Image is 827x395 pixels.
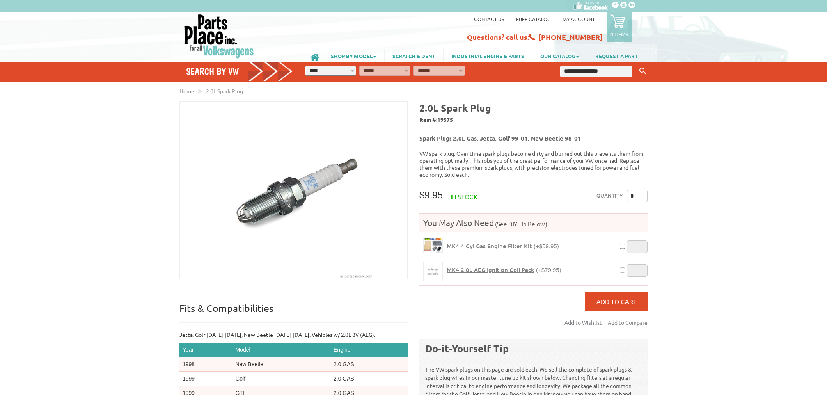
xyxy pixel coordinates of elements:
a: Add to Compare [608,318,648,327]
span: In stock [451,192,477,200]
p: 0 items [610,31,628,37]
a: My Account [563,16,595,22]
td: Golf [232,372,330,386]
a: SHOP BY MODEL [323,49,384,62]
img: MK4 2.0L AEG Ignition Coil Pack [424,262,442,281]
a: 0 items [607,12,632,42]
label: Quantity [596,190,623,202]
th: Model [232,343,330,357]
a: Add to Wishlist [564,318,605,327]
img: 2.0L Spark Plug [180,102,407,279]
a: Home [179,87,194,94]
a: OUR CATALOG [532,49,587,62]
span: Item #: [419,114,648,126]
td: 1999 [179,372,232,386]
a: Contact us [474,16,504,22]
span: (+$59.95) [534,243,559,249]
a: MK4 2.0L AEG Ignition Coil Pack(+$79.95) [447,266,561,274]
span: (See DIY Tip Below) [494,220,547,228]
td: New Beetle [232,357,330,372]
h4: Search by VW [186,66,293,77]
span: 2.0L Spark Plug [206,87,243,94]
span: Add to Cart [596,297,637,305]
button: Keyword Search [637,65,649,78]
span: $9.95 [419,190,443,200]
a: SCRATCH & DENT [385,49,443,62]
a: REQUEST A PART [587,49,646,62]
a: MK4 4 Cyl Gas Engine Filter Kit [423,238,443,253]
b: 2.0L Spark Plug [419,101,491,114]
span: (+$79.95) [536,267,561,273]
p: Fits & Compatibilities [179,302,408,323]
a: Free Catalog [516,16,551,22]
th: Year [179,343,232,357]
img: Parts Place Inc! [183,14,255,59]
a: MK4 4 Cyl Gas Engine Filter Kit(+$59.95) [447,242,559,250]
h4: You May Also Need [419,217,648,228]
span: 19575 [437,116,453,123]
th: Engine [330,343,408,357]
img: MK4 4 Cyl Gas Engine Filter Kit [424,238,442,253]
b: Do-it-Yourself Tip [425,342,509,354]
td: 2.0 GAS [330,357,408,372]
p: VW spark plug. Over time spark plugs become dirty and burned out this prevents them from operatin... [419,150,648,178]
span: MK4 2.0L AEG Ignition Coil Pack [447,266,534,274]
button: Add to Cart [585,292,648,311]
td: 2.0 GAS [330,372,408,386]
a: INDUSTRIAL ENGINE & PARTS [444,49,532,62]
b: Spark Plug: 2.0L Gas, Jetta, Golf 99-01, New Beetle 98-01 [419,134,581,142]
td: 1998 [179,357,232,372]
p: Jetta, Golf [DATE]-[DATE], New Beetle [DATE]-[DATE]. Vehicles w/ 2.0L 8V (AEG). [179,331,408,339]
a: MK4 2.0L AEG Ignition Coil Pack [423,262,443,281]
span: MK4 4 Cyl Gas Engine Filter Kit [447,242,532,250]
